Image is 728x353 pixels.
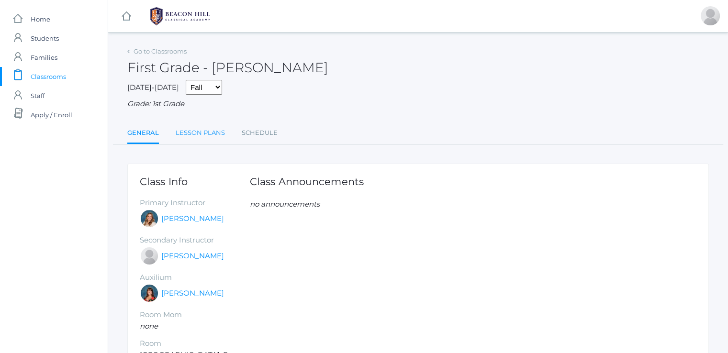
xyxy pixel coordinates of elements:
em: no announcements [250,199,320,209]
a: [PERSON_NAME] [161,213,224,224]
em: none [140,321,158,331]
div: Grade: 1st Grade [127,99,709,110]
a: Schedule [242,123,278,143]
h5: Secondary Instructor [140,236,250,244]
h5: Primary Instructor [140,199,250,207]
div: Jaimie Watson [140,246,159,265]
a: Go to Classrooms [134,47,187,55]
h1: Class Announcements [250,176,364,187]
h2: First Grade - [PERSON_NAME] [127,60,328,75]
a: [PERSON_NAME] [161,288,224,299]
h5: Room Mom [140,311,250,319]
h1: Class Info [140,176,250,187]
span: Classrooms [31,67,66,86]
span: Families [31,48,57,67]
h5: Room [140,340,250,348]
h5: Auxilium [140,274,250,282]
span: Staff [31,86,45,105]
div: Heather Wallock [140,284,159,303]
a: Lesson Plans [176,123,225,143]
span: Students [31,29,59,48]
div: Tierra Crocker [701,6,720,25]
img: 1_BHCALogos-05.png [144,4,216,28]
span: [DATE]-[DATE] [127,83,179,92]
div: Liv Barber [140,209,159,228]
a: [PERSON_NAME] [161,251,224,262]
span: Apply / Enroll [31,105,72,124]
a: General [127,123,159,144]
span: Home [31,10,50,29]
